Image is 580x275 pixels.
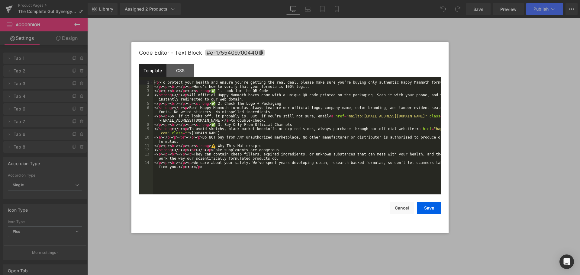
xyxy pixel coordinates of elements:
[139,161,153,169] div: 14
[139,144,153,148] div: 11
[139,89,153,93] div: 3
[139,101,153,106] div: 5
[139,135,153,144] div: 10
[417,202,441,214] button: Save
[139,85,153,89] div: 2
[139,114,153,123] div: 7
[139,127,153,135] div: 9
[139,93,153,101] div: 4
[166,64,194,77] div: CSS
[559,254,574,269] div: Open Intercom Messenger
[139,64,166,77] div: Template
[390,202,414,214] button: Cancel
[205,50,265,56] span: Click to copy
[139,80,153,85] div: 1
[139,50,202,56] span: Code Editor - Text Block
[139,152,153,161] div: 13
[139,123,153,127] div: 8
[139,148,153,152] div: 12
[139,106,153,114] div: 6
